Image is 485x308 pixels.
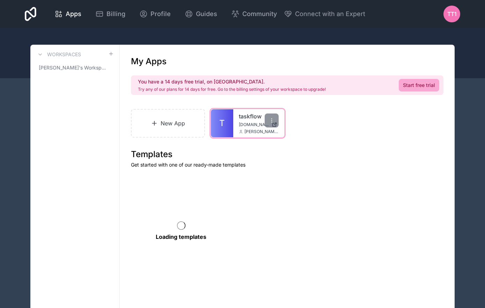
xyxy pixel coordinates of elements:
h3: Workspaces [47,51,81,58]
span: Connect with an Expert [295,9,365,19]
span: [PERSON_NAME]'s Workspace [39,64,108,71]
a: T [211,109,233,137]
a: New App [131,109,205,138]
a: Billing [90,6,131,22]
p: Try any of our plans for 14 days for free. Go to the billing settings of your workspace to upgrade! [138,87,326,92]
a: Community [226,6,282,22]
p: Loading templates [156,233,206,241]
span: [PERSON_NAME][EMAIL_ADDRESS][DOMAIN_NAME] [244,129,279,134]
h2: You have a 14 days free trial, on [GEOGRAPHIC_DATA]. [138,78,326,85]
span: Apps [66,9,81,19]
a: taskflow [239,112,279,120]
p: Get started with one of our ready-made templates [131,161,443,168]
a: Workspaces [36,50,81,59]
a: Guides [179,6,223,22]
a: [PERSON_NAME]'s Workspace [36,61,114,74]
a: Apps [49,6,87,22]
h1: My Apps [131,56,167,67]
h1: Templates [131,149,443,160]
a: Profile [134,6,176,22]
span: Profile [150,9,171,19]
span: Billing [106,9,125,19]
span: TT1 [447,10,457,18]
span: T [219,118,225,129]
span: [DOMAIN_NAME] [239,122,269,127]
button: Connect with an Expert [284,9,365,19]
a: [DOMAIN_NAME] [239,122,279,127]
span: Community [242,9,277,19]
span: Guides [196,9,217,19]
a: Start free trial [399,79,439,91]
